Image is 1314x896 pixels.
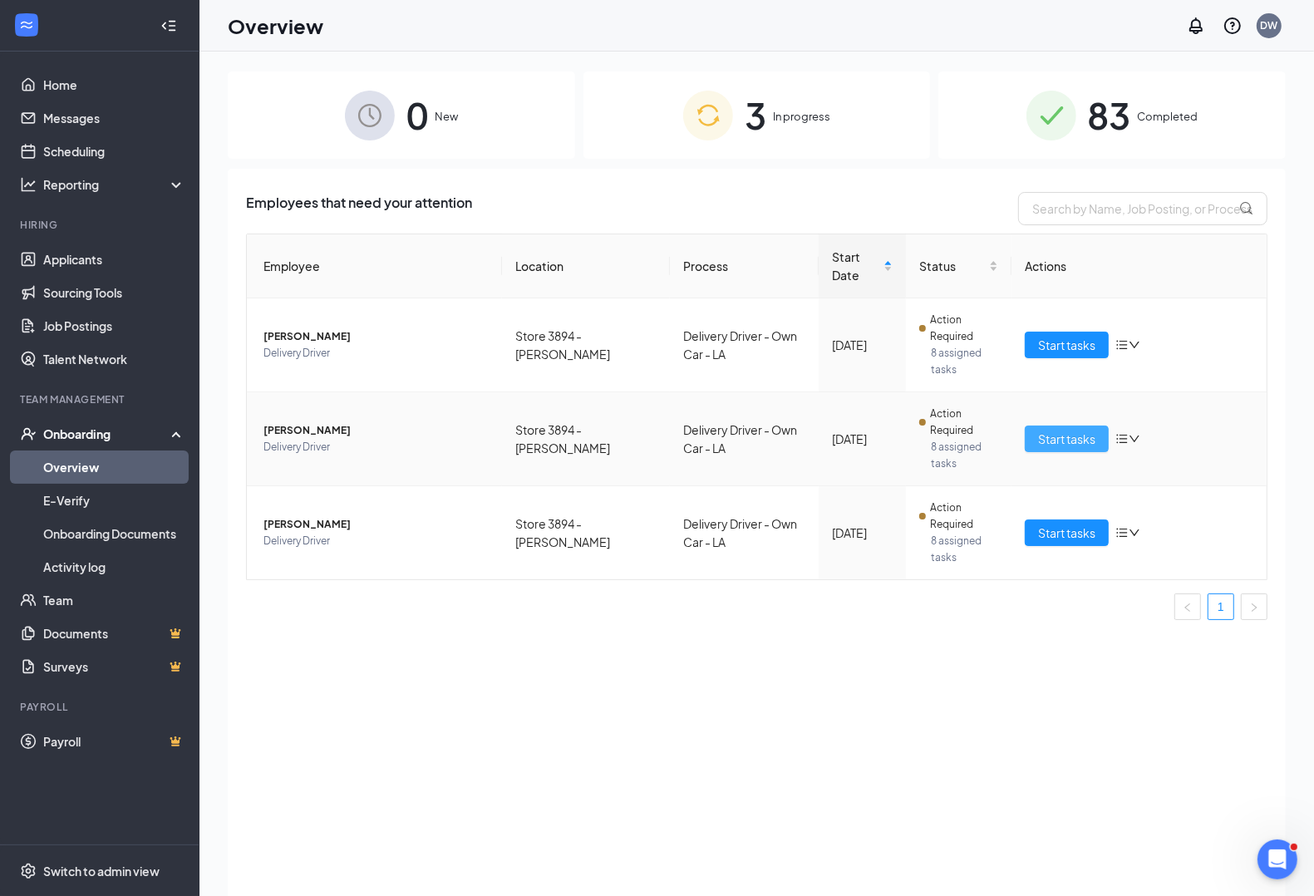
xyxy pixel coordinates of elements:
td: Delivery Driver - Own Car - LA [670,298,819,392]
span: Employees that need your attention [246,192,472,225]
th: Process [670,234,819,298]
div: Reporting [43,176,186,193]
iframe: Intercom live chat [1257,839,1297,879]
span: bars [1115,526,1129,539]
li: Next Page [1241,593,1267,620]
input: Search by Name, Job Posting, or Process [1018,192,1267,225]
div: Team Management [20,392,182,406]
span: New [435,108,458,125]
span: [PERSON_NAME] [263,422,489,439]
span: down [1129,339,1140,351]
a: Activity log [43,550,185,583]
span: In progress [773,108,830,125]
span: left [1183,603,1193,613]
li: 1 [1208,593,1234,620]
span: bars [1115,432,1129,446]
span: [PERSON_NAME] [263,328,489,345]
td: Store 3894 - [PERSON_NAME] [502,392,670,486]
td: Delivery Driver - Own Car - LA [670,392,819,486]
span: Delivery Driver [263,533,489,549]
div: DW [1261,18,1278,32]
th: Employee [247,234,502,298]
button: Start tasks [1025,332,1109,358]
span: [PERSON_NAME] [263,516,489,533]
a: E-Verify [43,484,185,517]
span: Start tasks [1038,430,1095,448]
td: Store 3894 - [PERSON_NAME] [502,298,670,392]
a: DocumentsCrown [43,617,185,650]
span: right [1249,603,1259,613]
a: Team [43,583,185,617]
svg: UserCheck [20,426,37,442]
th: Status [906,234,1011,298]
button: Start tasks [1025,519,1109,546]
a: Messages [43,101,185,135]
td: Store 3894 - [PERSON_NAME] [502,486,670,579]
div: Payroll [20,700,182,714]
svg: Analysis [20,176,37,193]
span: Status [919,257,986,275]
span: down [1129,433,1140,445]
span: 0 [406,86,428,144]
button: left [1174,593,1201,620]
span: Completed [1138,108,1198,125]
button: Start tasks [1025,426,1109,452]
a: SurveysCrown [43,650,185,683]
th: Location [502,234,670,298]
span: Start tasks [1038,524,1095,542]
a: Home [43,68,185,101]
div: [DATE] [832,524,893,542]
svg: WorkstreamLogo [18,17,35,33]
a: Applicants [43,243,185,276]
span: Start Date [832,248,880,284]
span: Start tasks [1038,336,1095,354]
a: Sourcing Tools [43,276,185,309]
a: Scheduling [43,135,185,168]
a: Job Postings [43,309,185,342]
svg: Notifications [1186,16,1206,36]
div: [DATE] [832,336,893,354]
a: PayrollCrown [43,725,185,758]
th: Actions [1011,234,1267,298]
button: right [1241,593,1267,620]
span: Delivery Driver [263,345,489,362]
span: 3 [745,86,766,144]
div: [DATE] [832,430,893,448]
a: 1 [1208,594,1233,619]
a: Talent Network [43,342,185,376]
a: Overview [43,450,185,484]
span: Delivery Driver [263,439,489,455]
svg: Settings [20,863,37,879]
svg: QuestionInfo [1223,16,1243,36]
span: Action Required [931,500,999,533]
span: bars [1115,338,1129,352]
div: Switch to admin view [43,863,160,879]
span: 8 assigned tasks [931,533,998,566]
span: 8 assigned tasks [931,345,998,378]
td: Delivery Driver - Own Car - LA [670,486,819,579]
span: Action Required [931,406,999,439]
li: Previous Page [1174,593,1201,620]
span: down [1129,527,1140,539]
a: Onboarding Documents [43,517,185,550]
div: Onboarding [43,426,171,442]
span: 8 assigned tasks [931,439,998,472]
span: 83 [1088,86,1131,144]
svg: Collapse [160,17,177,34]
span: Action Required [931,312,999,345]
h1: Overview [228,12,323,40]
div: Hiring [20,218,182,232]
